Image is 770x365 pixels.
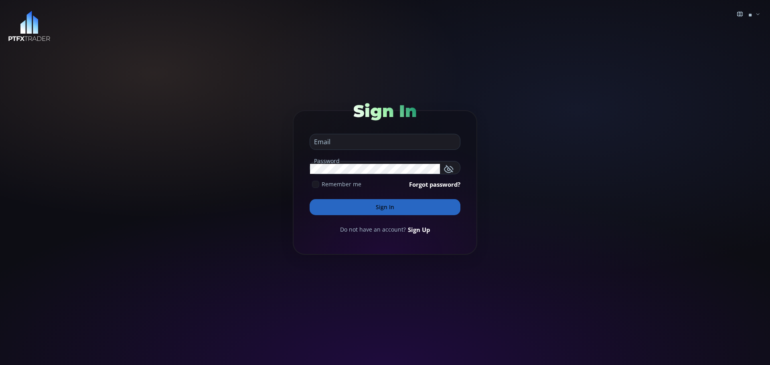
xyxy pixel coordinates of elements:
span: Sign In [353,101,417,121]
a: Forgot password? [409,180,460,189]
span: Remember me [322,180,361,188]
img: LOGO [8,11,51,42]
div: Do not have an account? [310,225,460,234]
button: Sign In [310,199,460,215]
a: Sign Up [408,225,430,234]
